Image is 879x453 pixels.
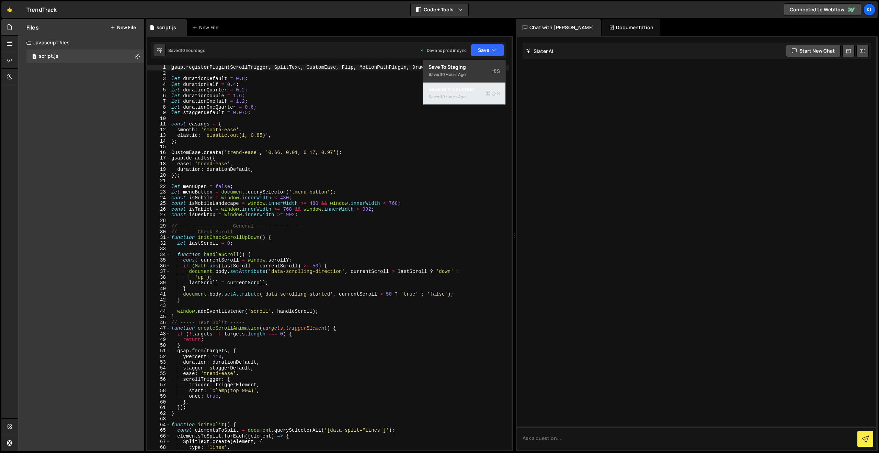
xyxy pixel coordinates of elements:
[441,71,466,77] div: 10 hours ago
[39,53,58,59] div: script.js
[26,5,57,14] div: TrendTrack
[157,24,176,31] div: script.js
[147,445,170,451] div: 68
[147,65,170,70] div: 1
[147,82,170,88] div: 4
[147,309,170,314] div: 44
[147,320,170,326] div: 46
[147,241,170,246] div: 32
[147,433,170,439] div: 66
[147,178,170,184] div: 21
[147,331,170,337] div: 48
[784,3,861,16] a: Connected to Webflow
[486,90,500,97] span: S
[147,280,170,286] div: 39
[147,150,170,156] div: 16
[147,416,170,422] div: 63
[147,303,170,309] div: 43
[147,87,170,93] div: 5
[181,47,205,53] div: 10 hours ago
[147,207,170,212] div: 26
[147,252,170,258] div: 34
[147,428,170,433] div: 65
[147,121,170,127] div: 11
[147,257,170,263] div: 35
[147,343,170,349] div: 50
[147,286,170,292] div: 40
[147,212,170,218] div: 27
[147,275,170,280] div: 38
[147,161,170,167] div: 18
[423,60,505,82] button: Save to StagingS Saved10 hours ago
[491,68,500,75] span: S
[26,49,144,63] div: 13488/33842.js
[147,439,170,445] div: 67
[147,325,170,331] div: 47
[18,36,144,49] div: Javascript files
[147,360,170,365] div: 53
[168,47,205,53] div: Saved
[147,189,170,195] div: 23
[147,173,170,178] div: 20
[147,297,170,303] div: 42
[147,195,170,201] div: 24
[602,19,660,36] div: Documentation
[147,365,170,371] div: 54
[147,116,170,122] div: 10
[147,235,170,241] div: 31
[526,48,553,54] h2: Slater AI
[429,64,500,70] div: Save to Staging
[147,246,170,252] div: 33
[147,314,170,320] div: 45
[147,291,170,297] div: 41
[147,167,170,173] div: 19
[423,60,506,105] div: Code + Tools
[429,86,500,93] div: Save to Production
[147,223,170,229] div: 29
[147,388,170,394] div: 58
[147,405,170,411] div: 61
[471,44,504,56] button: Save
[147,394,170,399] div: 59
[147,371,170,377] div: 55
[147,104,170,110] div: 8
[147,377,170,383] div: 56
[147,133,170,139] div: 13
[147,144,170,150] div: 15
[147,354,170,360] div: 52
[147,76,170,82] div: 3
[147,184,170,190] div: 22
[147,337,170,343] div: 49
[147,422,170,428] div: 64
[429,93,500,101] div: Saved
[147,399,170,405] div: 60
[441,94,466,100] div: 10 hours ago
[110,25,136,30] button: New File
[863,3,876,16] a: Kl
[786,45,841,57] button: Start new chat
[147,348,170,354] div: 51
[429,70,500,79] div: Saved
[147,201,170,207] div: 25
[147,155,170,161] div: 17
[147,110,170,116] div: 9
[147,218,170,224] div: 28
[147,269,170,275] div: 37
[26,24,39,31] h2: Files
[147,99,170,104] div: 7
[1,1,18,18] a: 🤙
[147,70,170,76] div: 2
[411,3,468,16] button: Code + Tools
[147,139,170,144] div: 14
[516,19,601,36] div: Chat with [PERSON_NAME]
[147,382,170,388] div: 57
[192,24,221,31] div: New File
[420,47,467,53] div: Dev and prod in sync
[32,54,36,60] span: 1
[147,93,170,99] div: 6
[147,263,170,269] div: 36
[147,127,170,133] div: 12
[147,229,170,235] div: 30
[423,82,505,105] button: Save to ProductionS Saved10 hours ago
